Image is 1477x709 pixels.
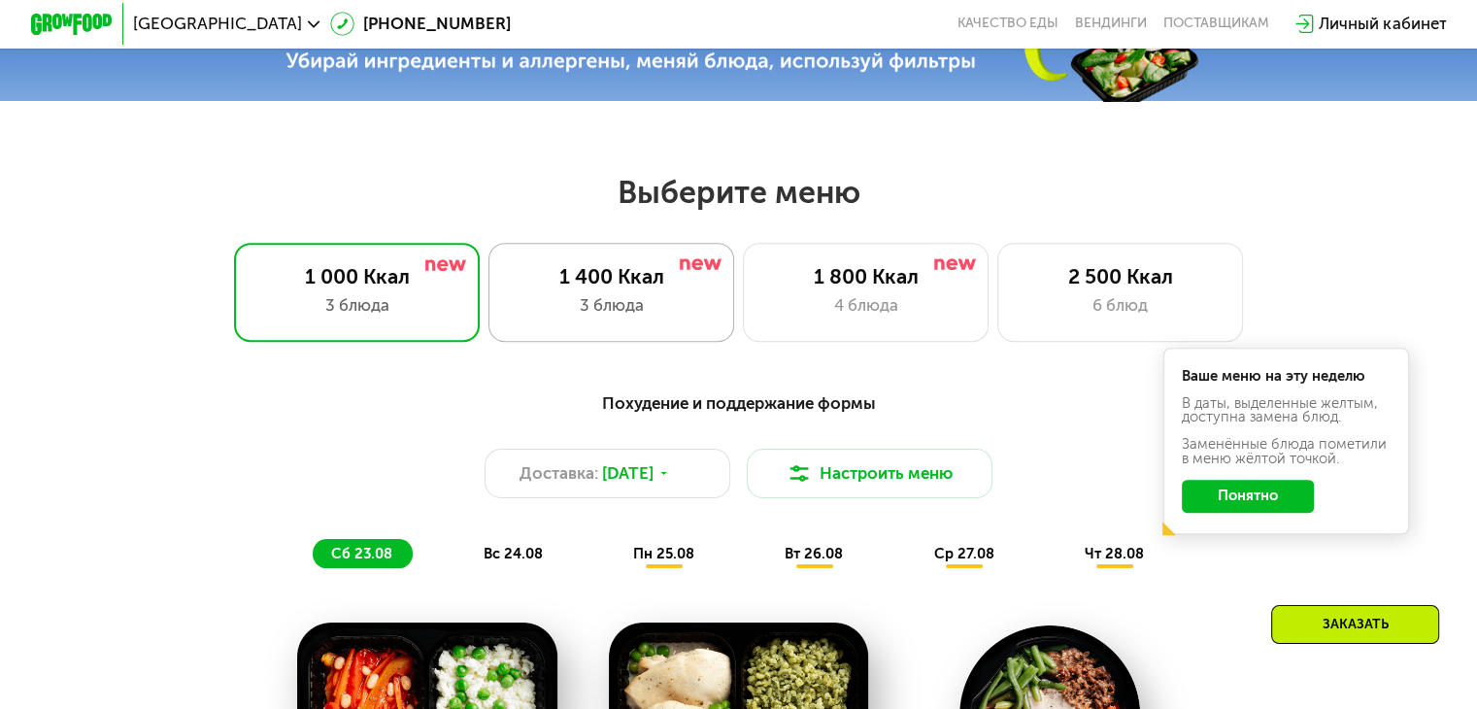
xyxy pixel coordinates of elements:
div: 6 блюд [1019,293,1222,318]
div: В даты, выделенные желтым, доступна замена блюд. [1182,396,1392,425]
span: [GEOGRAPHIC_DATA] [133,16,302,32]
div: поставщикам [1163,16,1269,32]
span: пн 25.08 [633,545,694,562]
a: [PHONE_NUMBER] [330,12,511,36]
div: 3 блюда [510,293,713,318]
span: вт 26.08 [785,545,843,562]
h2: Выберите меню [66,173,1412,212]
div: 3 блюда [255,293,458,318]
a: Вендинги [1075,16,1147,32]
div: 2 500 Ккал [1019,264,1222,288]
div: 1 800 Ккал [764,264,967,288]
div: Заказать [1271,605,1439,644]
span: [DATE] [602,461,654,486]
a: Качество еды [957,16,1058,32]
div: Личный кабинет [1319,12,1446,36]
span: вс 24.08 [483,545,542,562]
div: 1 000 Ккал [255,264,458,288]
button: Настроить меню [747,449,993,498]
span: чт 28.08 [1085,545,1144,562]
div: 1 400 Ккал [510,264,713,288]
span: Доставка: [520,461,598,486]
div: Похудение и поддержание формы [131,390,1346,416]
div: Ваше меню на эту неделю [1182,369,1392,384]
span: ср 27.08 [933,545,993,562]
div: Заменённые блюда пометили в меню жёлтой точкой. [1182,437,1392,466]
button: Понятно [1182,480,1314,513]
span: сб 23.08 [331,545,392,562]
div: 4 блюда [764,293,967,318]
